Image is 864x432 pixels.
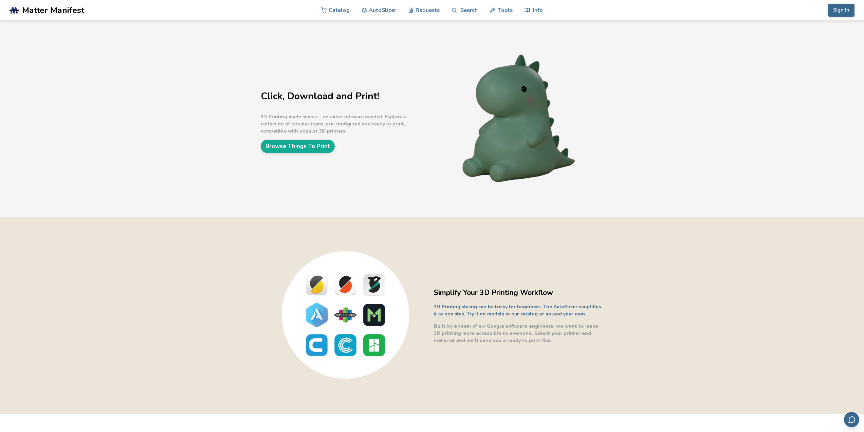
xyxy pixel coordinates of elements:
[22,5,84,15] span: Matter Manifest
[434,288,604,298] h2: Simplify Your 3D Printing Workflow
[261,113,430,135] p: 3D Printing made simple - no extra software needed. Explore a collection of popular items, pre-co...
[434,323,604,344] p: Built by a team of ex-Google software engineers, we want to make 3D printing more accessible to e...
[828,4,854,17] button: Sign In
[261,140,335,153] a: Browse Things To Print
[434,303,604,317] p: 3D Printing slicing can be tricky for beginners. The AutoSlicer simplifies it to one step. Try it...
[261,91,430,102] h1: Click, Download and Print!
[844,412,859,427] button: Send feedback via email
